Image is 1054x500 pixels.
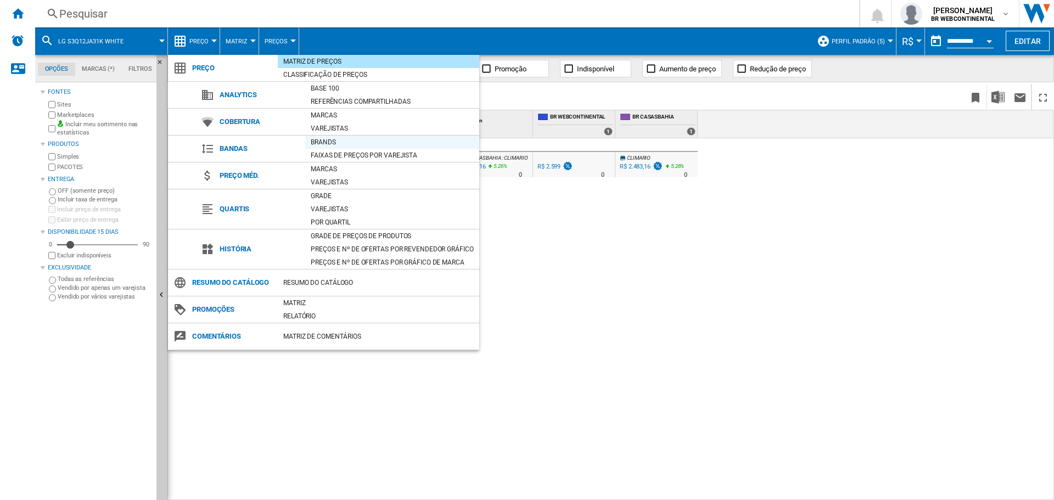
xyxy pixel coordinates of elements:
span: Preço méd. [214,168,305,183]
div: Grade [305,190,479,201]
div: Matriz de comentários [278,331,479,342]
div: Brands [305,137,479,148]
div: Base 100 [305,83,479,94]
span: Analytics [214,87,305,103]
span: Bandas [214,141,305,156]
span: Promoções [187,302,278,317]
div: Referências compartilhadas [305,96,479,107]
div: Matriz [278,297,479,308]
span: Quartis [214,201,305,217]
div: Grade de preços de produtos [305,231,479,241]
div: Varejistas [305,177,479,188]
div: Resumo do catálogo [278,277,479,288]
div: Varejistas [305,204,479,215]
div: Relatório [278,311,479,322]
span: Cobertura [214,114,305,130]
div: Varejistas [305,123,479,134]
div: Matriz de preços [278,56,479,67]
div: Faixas de preços por varejista [305,150,479,161]
div: Marcas [305,110,479,121]
div: Classificação de preços [278,69,479,80]
div: Preços e Nº de ofertas por gráfico de marca [305,257,479,268]
div: Marcas [305,164,479,175]
div: Por quartil [305,217,479,228]
span: Preço [187,60,278,76]
span: Resumo do catálogo [187,275,278,290]
span: Comentários [187,329,278,344]
div: Preços e Nº de ofertas por revendedor gráfico [305,244,479,255]
span: História [214,241,305,257]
